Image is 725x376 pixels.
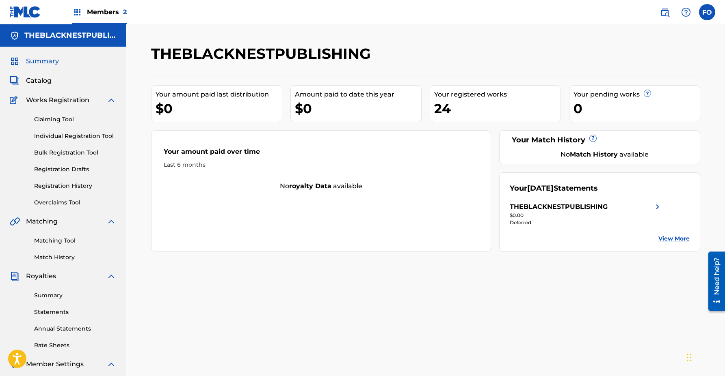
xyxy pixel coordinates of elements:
[684,337,725,376] iframe: Chat Widget
[72,7,82,17] img: Top Rightsholders
[87,7,127,17] span: Members
[434,99,561,118] div: 24
[295,99,421,118] div: $0
[26,359,84,369] span: Member Settings
[520,150,690,159] div: No available
[26,95,89,105] span: Works Registration
[34,324,116,333] a: Annual Statements
[106,359,116,369] img: expand
[681,7,691,17] img: help
[26,217,58,226] span: Matching
[34,341,116,350] a: Rate Sheets
[510,212,662,219] div: $0.00
[106,95,116,105] img: expand
[164,161,479,169] div: Last 6 months
[151,45,375,63] h2: THEBLACKNESTPUBLISHING
[434,90,561,99] div: Your registered works
[510,183,598,194] div: Your Statements
[34,308,116,316] a: Statements
[510,219,662,226] div: Deferred
[34,182,116,190] a: Registration History
[653,202,662,212] img: right chevron icon
[699,4,715,20] div: User Menu
[10,6,41,18] img: MLC Logo
[295,90,421,99] div: Amount paid to date this year
[26,56,59,66] span: Summary
[687,345,692,370] div: Drag
[10,271,19,281] img: Royalties
[34,132,116,140] a: Individual Registration Tool
[510,202,608,212] div: THEBLACKNESTPUBLISHING
[590,135,596,142] span: ?
[702,248,725,314] iframe: Resource Center
[574,90,700,99] div: Your pending works
[34,253,116,262] a: Match History
[34,115,116,124] a: Claiming Tool
[106,217,116,226] img: expand
[574,99,700,118] div: 0
[10,56,59,66] a: SummarySummary
[156,99,282,118] div: $0
[658,234,690,243] a: View More
[570,150,618,158] strong: Match History
[660,7,670,17] img: search
[26,76,52,86] span: Catalog
[156,90,282,99] div: Your amount paid last distribution
[644,90,651,97] span: ?
[289,182,331,190] strong: royalty data
[657,4,673,20] a: Public Search
[510,135,690,146] div: Your Match History
[123,8,127,16] span: 2
[106,271,116,281] img: expand
[10,76,19,86] img: Catalog
[34,148,116,157] a: Bulk Registration Tool
[24,31,116,40] h5: THEBLACKNESTPUBLISHING
[10,76,52,86] a: CatalogCatalog
[10,95,20,105] img: Works Registration
[34,236,116,245] a: Matching Tool
[527,184,554,193] span: [DATE]
[34,165,116,174] a: Registration Drafts
[34,198,116,207] a: Overclaims Tool
[26,271,56,281] span: Royalties
[151,181,491,191] div: No available
[10,56,19,66] img: Summary
[10,31,19,41] img: Accounts
[678,4,694,20] div: Help
[34,291,116,300] a: Summary
[10,217,20,226] img: Matching
[164,147,479,161] div: Your amount paid over time
[510,202,662,226] a: THEBLACKNESTPUBLISHINGright chevron icon$0.00Deferred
